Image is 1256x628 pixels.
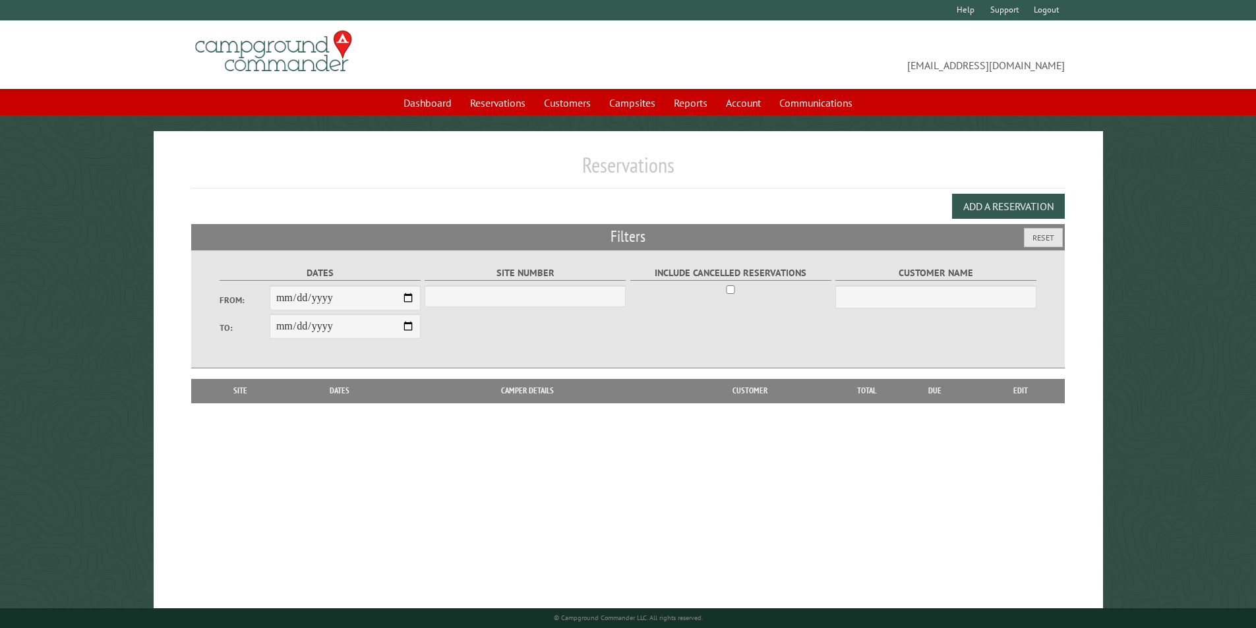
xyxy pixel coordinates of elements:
[198,379,284,403] th: Site
[220,266,421,281] label: Dates
[191,152,1065,188] h1: Reservations
[718,90,769,115] a: Account
[220,322,270,334] label: To:
[191,26,356,77] img: Campground Commander
[893,379,976,403] th: Due
[536,90,599,115] a: Customers
[396,90,460,115] a: Dashboard
[462,90,533,115] a: Reservations
[284,379,396,403] th: Dates
[191,224,1065,249] h2: Filters
[630,266,831,281] label: Include Cancelled Reservations
[841,379,893,403] th: Total
[976,379,1065,403] th: Edit
[425,266,626,281] label: Site Number
[666,90,715,115] a: Reports
[1024,228,1063,247] button: Reset
[601,90,663,115] a: Campsites
[628,36,1065,73] span: [EMAIL_ADDRESS][DOMAIN_NAME]
[835,266,1036,281] label: Customer Name
[952,194,1065,219] button: Add a Reservation
[220,294,270,306] label: From:
[396,379,659,403] th: Camper Details
[771,90,860,115] a: Communications
[659,379,841,403] th: Customer
[554,614,703,622] small: © Campground Commander LLC. All rights reserved.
